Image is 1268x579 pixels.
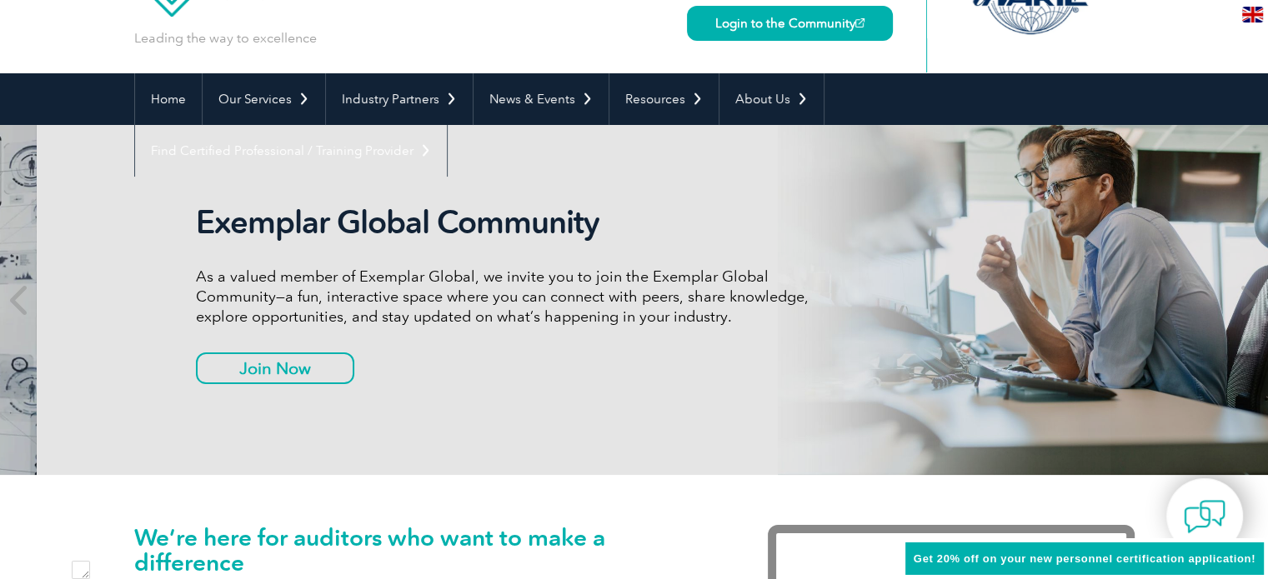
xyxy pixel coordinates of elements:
a: Login to the Community [687,6,893,41]
a: Resources [609,73,719,125]
p: As a valued member of Exemplar Global, we invite you to join the Exemplar Global Community—a fun,... [196,267,821,327]
a: Industry Partners [326,73,473,125]
h2: Exemplar Global Community [196,203,821,242]
img: contact-chat.png [1184,496,1225,537]
a: Join Now [196,352,354,384]
p: Leading the way to excellence [134,29,317,47]
a: News & Events [474,73,609,125]
a: Our Services [203,73,325,125]
span: Get 20% off on your new personnel certification application! [914,552,1255,565]
a: Home [135,73,202,125]
img: en [1242,7,1263,22]
h1: We’re here for auditors who want to make a difference [134,525,718,575]
a: Find Certified Professional / Training Provider [135,125,447,177]
a: About Us [719,73,824,125]
img: open_square.png [855,18,865,27]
